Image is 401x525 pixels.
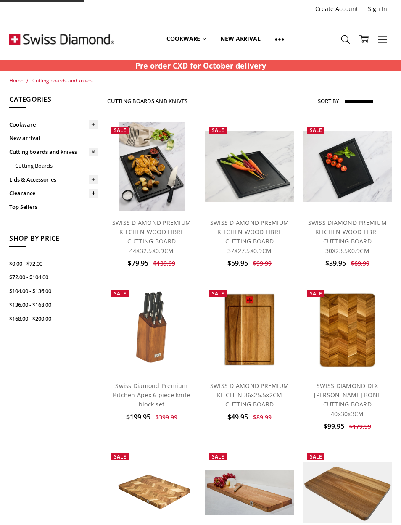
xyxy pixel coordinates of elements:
[114,127,126,134] span: Sale
[324,422,344,431] span: $99.95
[126,412,150,422] span: $199.95
[227,259,248,268] span: $59.95
[311,3,363,15] a: Create Account
[212,127,224,134] span: Sale
[303,285,392,374] a: SWISS DIAMOND DLX HERRING BONE CUTTING BOARD 40x30x3CM
[9,200,98,214] a: Top Sellers
[310,453,322,460] span: Sale
[9,94,98,108] h5: Categories
[253,259,272,267] span: $99.99
[363,3,392,15] a: Sign In
[205,122,294,211] a: SWISS DIAMOND PREMIUM KITCHEN WOOD FIBRE CUTTING BOARD 37X27.5X0.9CM
[351,259,369,267] span: $69.99
[9,257,98,271] a: $0.00 - $72.00
[9,131,98,145] a: New arrival
[114,290,126,297] span: Sale
[311,285,383,374] img: SWISS DIAMOND DLX HERRING BONE CUTTING BOARD 40x30x3CM
[112,219,191,255] a: SWISS DIAMOND PREMIUM KITCHEN WOOD FIBRE CUTTING BOARD 44X32.5X0.9CM
[9,173,98,187] a: Lids & Accessories
[15,159,98,173] a: Cutting Boards
[9,298,98,312] a: $136.00 - $168.00
[9,18,114,60] img: Free Shipping On Every Order
[205,131,294,202] img: SWISS DIAMOND PREMIUM KITCHEN WOOD FIBRE CUTTING BOARD 37X27.5X0.9CM
[9,118,98,132] a: Cookware
[213,20,267,58] a: New arrival
[268,20,291,58] a: Show All
[310,290,322,297] span: Sale
[210,382,289,409] a: SWISS DIAMOND PREMIUM KITCHEN 36x25.5x2CM CUTTING BOARD
[9,145,98,159] a: Cutting boards and knives
[303,122,392,211] a: SWISS DIAMOND PREMIUM KITCHEN WOOD FIBRE CUTTING BOARD 30X23.5X0.9CM
[303,131,392,202] img: SWISS DIAMOND PREMIUM KITCHEN WOOD FIBRE CUTTING BOARD 30X23.5X0.9CM
[9,270,98,284] a: $72.00 - $104.00
[212,290,224,297] span: Sale
[113,382,190,409] a: Swiss Diamond Premium Kitchen Apex 6 piece knife block set
[9,77,24,84] a: Home
[126,285,177,374] img: Swiss Diamond Apex 6 piece knife block set
[210,219,289,255] a: SWISS DIAMOND PREMIUM KITCHEN WOOD FIBRE CUTTING BOARD 37X27.5X0.9CM
[314,382,381,418] a: SWISS DIAMOND DLX [PERSON_NAME] BONE CUTTING BOARD 40x30x3CM
[318,94,339,108] label: Sort By
[9,284,98,298] a: $104.00 - $136.00
[308,219,387,255] a: SWISS DIAMOND PREMIUM KITCHEN WOOD FIBRE CUTTING BOARD 30X23.5X0.9CM
[310,127,322,134] span: Sale
[9,186,98,200] a: Clearance
[128,259,148,268] span: $79.95
[205,285,294,374] a: SWISS DIAMOND PREMIUM KITCHEN 36x25.5x2CM CUTTING BOARD
[114,453,126,460] span: Sale
[156,413,177,421] span: $399.99
[107,98,187,104] h1: Cutting boards and knives
[153,259,175,267] span: $139.99
[135,61,266,71] strong: Pre order CXD for October delivery
[349,422,371,430] span: $179.99
[9,233,98,248] h5: Shop By Price
[212,453,224,460] span: Sale
[107,463,196,522] img: SWISS DIAMOND DLX HERRINGBONE ACACIA CUTTING BOARD 50x38x3cm
[32,77,93,84] a: Cutting boards and knives
[253,413,272,421] span: $89.99
[159,20,213,58] a: Cookware
[205,470,294,515] img: SWISS DIAMOND DLX LONG-GRAIN Acacia Serving Board 60x20x2.5cm
[325,259,346,268] span: $39.95
[119,122,185,211] img: SWISS DIAMOND PREMIUM KITCHEN WOOD FIBRE CUTTING BOARD 44X32.5X0.9CM
[216,285,283,374] img: SWISS DIAMOND PREMIUM KITCHEN 36x25.5x2CM CUTTING BOARD
[9,312,98,326] a: $168.00 - $200.00
[303,462,392,523] img: SWISS DIAMOND DLX LONG-GRAIN ACACIA CUTTING BOARD 50x35x3CM
[107,122,196,211] a: SWISS DIAMOND PREMIUM KITCHEN WOOD FIBRE CUTTING BOARD 44X32.5X0.9CM
[107,285,196,374] a: Swiss Diamond Apex 6 piece knife block set
[227,412,248,422] span: $49.95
